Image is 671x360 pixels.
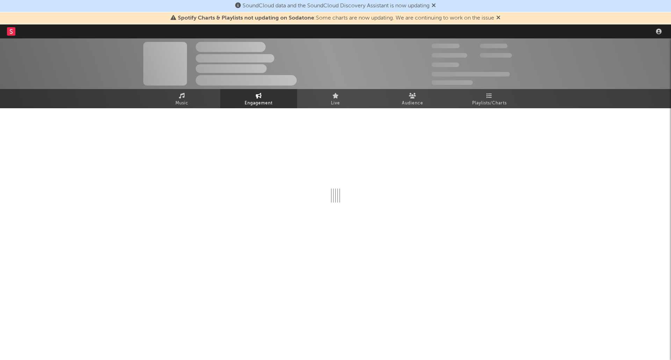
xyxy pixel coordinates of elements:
[245,99,273,108] span: Engagement
[432,80,473,85] span: Jump Score: 85.0
[178,15,494,21] span: : Some charts are now updating. We are continuing to work on the issue
[432,72,510,76] span: 50,000,000 Monthly Listeners
[432,44,460,48] span: 300,000
[143,89,220,108] a: Music
[243,3,430,9] span: SoundCloud data and the SoundCloud Discovery Assistant is now updating
[496,15,500,21] span: Dismiss
[432,63,459,67] span: 100,000
[331,99,340,108] span: Live
[297,89,374,108] a: Live
[480,44,507,48] span: 100,000
[480,53,512,58] span: 1,000,000
[432,53,467,58] span: 50,000,000
[220,89,297,108] a: Engagement
[432,3,436,9] span: Dismiss
[472,99,507,108] span: Playlists/Charts
[175,99,188,108] span: Music
[178,15,314,21] span: Spotify Charts & Playlists not updating on Sodatone
[374,89,451,108] a: Audience
[451,89,528,108] a: Playlists/Charts
[402,99,423,108] span: Audience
